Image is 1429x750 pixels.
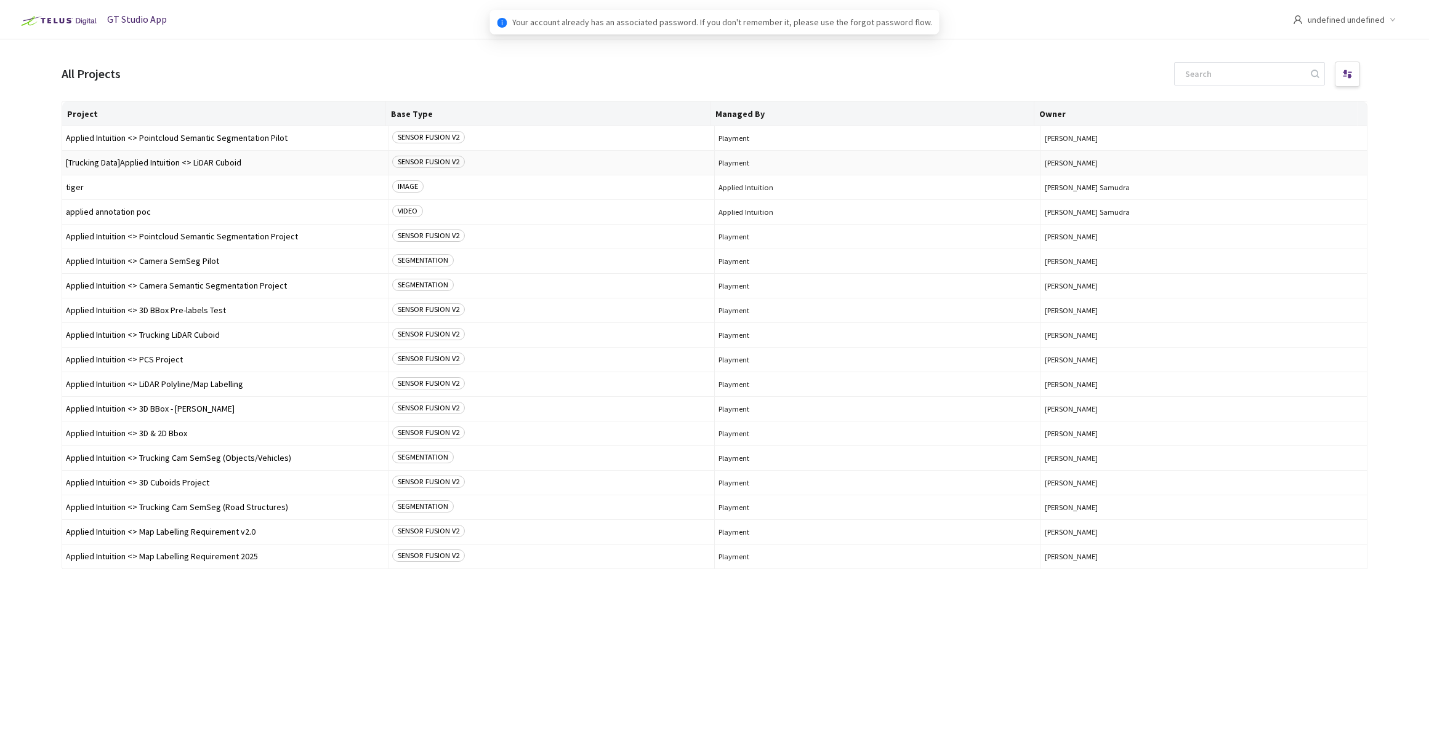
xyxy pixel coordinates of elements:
span: IMAGE [392,180,424,193]
span: tiger [66,183,384,192]
span: VIDEO [392,205,423,217]
span: Playment [719,552,1037,561]
span: SENSOR FUSION V2 [392,303,465,316]
span: Applied Intuition <> Map Labelling Requirement v2.0 [66,527,384,537]
span: SEGMENTATION [392,254,454,266]
span: Applied Intuition <> 3D BBox - [PERSON_NAME] [66,404,384,413]
span: SENSOR FUSION V2 [392,156,465,168]
span: [PERSON_NAME] [1045,232,1363,241]
span: Applied Intuition <> Camera Semantic Segmentation Project [66,281,384,290]
span: SEGMENTATION [392,500,454,513]
span: [PERSON_NAME] [1045,453,1363,463]
span: Playment [719,503,1037,512]
span: Playment [719,158,1037,167]
span: Playment [719,453,1037,463]
span: SENSOR FUSION V2 [392,525,465,537]
span: Applied Intuition <> Map Labelling Requirement 2025 [66,552,384,561]
th: Base Type [386,102,710,126]
span: Playment [719,281,1037,290]
span: Playment [719,355,1037,364]
span: SENSOR FUSION V2 [392,353,465,365]
span: Playment [719,478,1037,487]
span: Playment [719,306,1037,315]
span: Playment [719,527,1037,537]
span: [PERSON_NAME] [1045,429,1363,438]
span: Applied Intuition <> Trucking LiDAR Cuboid [66,330,384,340]
th: Managed By [710,102,1034,126]
span: [PERSON_NAME] [1045,281,1363,290]
span: Applied Intuition <> Camera SemSeg Pilot [66,257,384,266]
span: SENSOR FUSION V2 [392,476,465,488]
span: Applied Intuition <> LiDAR Polyline/Map Labelling [66,380,384,389]
span: SENSOR FUSION V2 [392,377,465,389]
span: user [1293,15,1303,25]
span: Playment [719,380,1037,389]
span: [PERSON_NAME] [1045,503,1363,512]
span: SENSOR FUSION V2 [392,328,465,340]
span: Playment [719,429,1037,438]
span: SENSOR FUSION V2 [392,426,465,439]
th: Owner [1034,102,1358,126]
span: [PERSON_NAME] [1045,306,1363,315]
span: Applied Intuition <> PCS Project [66,355,384,364]
span: Applied Intuition <> 3D BBox Pre-labels Test [66,306,384,315]
span: [PERSON_NAME] Samudra [1045,183,1363,192]
span: [PERSON_NAME] [1045,552,1363,561]
span: Playment [719,232,1037,241]
span: Applied Intuition [719,183,1037,192]
span: SENSOR FUSION V2 [392,229,465,242]
span: applied annotation poc [66,207,384,217]
span: SEGMENTATION [392,451,454,463]
span: Applied Intuition <> Pointcloud Semantic Segmentation Pilot [66,134,384,143]
span: GT Studio App [107,13,167,25]
span: Playment [719,257,1037,266]
th: Project [62,102,386,126]
span: SENSOR FUSION V2 [392,402,465,414]
span: Your account already has an associated password. If you don't remember it, please use the forgot ... [512,15,932,29]
span: Applied Intuition <> 3D & 2D Bbox [66,429,384,438]
span: [PERSON_NAME] [1045,478,1363,487]
img: Telus [15,11,100,31]
span: SENSOR FUSION V2 [392,549,465,562]
span: [PERSON_NAME] Samudra [1045,207,1363,217]
input: Search [1178,63,1309,85]
span: Playment [719,330,1037,340]
span: info-circle [497,18,507,28]
span: SENSOR FUSION V2 [392,131,465,143]
span: Applied Intuition <> 3D Cuboids Project [66,478,384,487]
span: [Trucking Data]Applied Intuition <> LiDAR Cuboid [66,158,384,167]
span: Playment [719,134,1037,143]
span: Playment [719,404,1037,413]
span: [PERSON_NAME] [1045,380,1363,389]
span: Applied Intuition [719,207,1037,217]
span: [PERSON_NAME] [1045,355,1363,364]
span: [PERSON_NAME] [1045,527,1363,537]
span: [PERSON_NAME] [1045,134,1363,143]
span: [PERSON_NAME] [1045,158,1363,167]
span: Applied Intuition <> Pointcloud Semantic Segmentation Project [66,232,384,241]
span: [PERSON_NAME] [1045,257,1363,266]
div: All Projects [62,65,121,83]
span: [PERSON_NAME] [1045,330,1363,340]
span: [PERSON_NAME] [1045,404,1363,413]
span: SEGMENTATION [392,279,454,291]
span: Applied Intuition <> Trucking Cam SemSeg (Objects/Vehicles) [66,453,384,463]
span: down [1390,17,1396,23]
span: Applied Intuition <> Trucking Cam SemSeg (Road Structures) [66,503,384,512]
